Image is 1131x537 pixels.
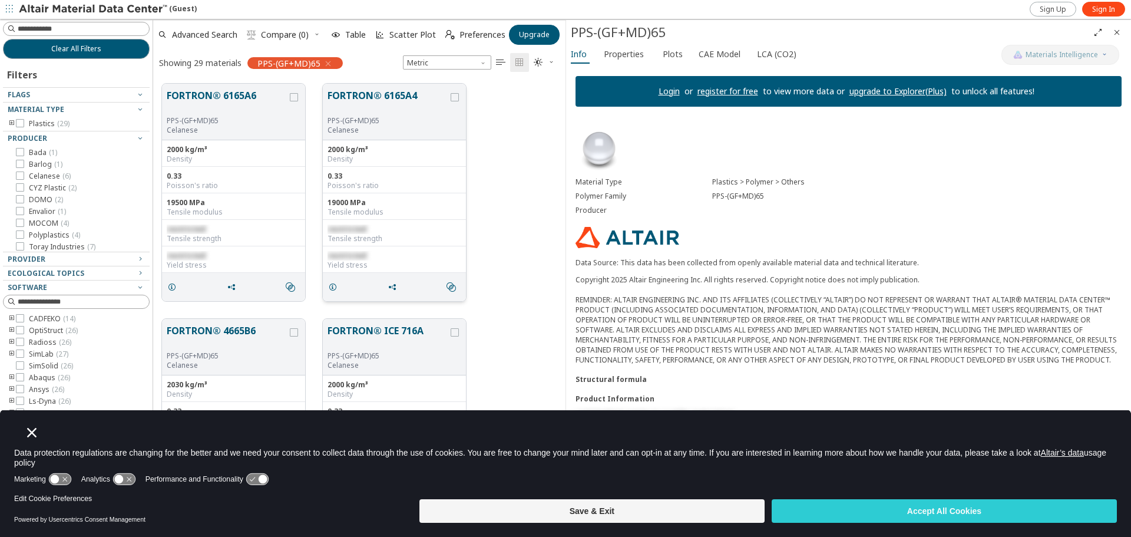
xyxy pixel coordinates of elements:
[8,254,45,264] span: Provider
[447,282,456,292] i: 
[576,258,1122,268] p: Data Source: This data has been collected from openly available material data and technical liter...
[8,397,16,406] i: toogle group
[659,85,680,97] a: Login
[328,154,461,164] div: Density
[8,385,16,394] i: toogle group
[72,230,80,240] span: ( 4 )
[1030,2,1076,17] a: Sign Up
[604,45,644,64] span: Properties
[54,159,62,169] span: ( 1 )
[167,324,287,351] button: FORTRON® 4665B6
[328,88,448,116] button: FORTRON® 6165A4
[8,133,47,143] span: Producer
[328,172,461,181] div: 0.33
[328,116,448,126] div: PPS-(GF+MD)65
[328,224,366,234] span: restricted
[59,337,71,347] span: ( 26 )
[328,261,461,270] div: Yield stress
[52,384,64,394] span: ( 26 )
[29,326,78,335] span: OptiStruct
[1026,50,1098,60] span: Materials Intelligence
[55,195,63,205] span: ( 2 )
[3,39,150,59] button: Clear All Filters
[3,252,150,266] button: Provider
[389,31,436,39] span: Scatter Plot
[8,314,16,324] i: toogle group
[261,31,309,39] span: Compare (0)
[280,275,305,299] button: Similar search
[328,181,461,190] div: Poisson's ratio
[159,57,242,68] div: Showing 29 materials
[403,55,491,70] div: Unit System
[328,207,461,217] div: Tensile modulus
[29,385,64,394] span: Ansys
[167,181,300,190] div: Poisson's ratio
[328,234,461,243] div: Tensile strength
[65,325,78,335] span: ( 26 )
[167,224,206,234] span: restricted
[328,380,461,390] div: 2000 kg/m³
[29,160,62,169] span: Barlog
[19,4,169,15] img: Altair Material Data Center
[29,207,66,216] span: Envalior
[8,408,16,418] i: toogle group
[221,275,246,299] button: Share
[63,314,75,324] span: ( 14 )
[29,219,69,228] span: MOCOM
[3,281,150,295] button: Software
[167,198,300,207] div: 19500 MPa
[758,85,849,97] p: to view more data or
[576,408,734,419] span: restricted text register to read the material text
[1107,23,1126,42] button: Close
[459,31,505,39] span: Preferences
[576,177,712,187] div: Material Type
[1089,23,1107,42] button: Full Screen
[519,30,550,39] span: Upgrade
[167,207,300,217] div: Tensile modulus
[1013,50,1023,60] img: AI Copilot
[328,251,366,261] span: restricted
[1001,45,1119,65] button: AI CopilotMaterials Intelligence
[491,53,510,72] button: Table View
[712,192,1122,201] div: PPS-(GF+MD)65
[3,88,150,102] button: Flags
[328,126,448,135] p: Celanese
[19,4,197,15] div: (Guest)
[1082,2,1125,17] a: Sign In
[167,116,287,126] div: PPS-(GF+MD)65
[712,177,1122,187] div: Plastics > Polymer > Others
[328,351,448,361] div: PPS-(GF+MD)65
[8,104,64,114] span: Material Type
[57,118,70,129] span: ( 29 )
[510,53,529,72] button: Tile View
[576,275,1122,365] div: Copyright 2025 Altair Engineering Inc. All rights reserved. Copyright notice does not imply publi...
[58,396,71,406] span: ( 26 )
[576,126,623,173] img: Material Type Image
[323,275,348,299] button: Details
[576,206,712,215] div: Producer
[167,172,300,181] div: 0.33
[29,172,71,181] span: Celanese
[680,85,697,97] p: or
[286,282,295,292] i: 
[167,407,300,416] div: 0.33
[29,148,57,157] span: Bada
[167,261,300,270] div: Yield stress
[699,45,740,64] span: CAE Model
[58,206,66,216] span: ( 1 )
[534,58,543,67] i: 
[328,324,448,351] button: FORTRON® ICE 716A
[947,85,1039,97] p: to unlock all features!
[167,88,287,116] button: FORTRON® 6165A6
[441,275,466,299] button: Similar search
[167,234,300,243] div: Tensile strength
[167,145,300,154] div: 2000 kg/m³
[328,198,461,207] div: 19000 MPa
[167,154,300,164] div: Density
[8,373,16,383] i: toogle group
[345,31,366,39] span: Table
[29,373,70,383] span: Abaqus
[3,131,150,146] button: Producer
[167,361,287,370] p: Celanese
[58,408,71,418] span: ( 26 )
